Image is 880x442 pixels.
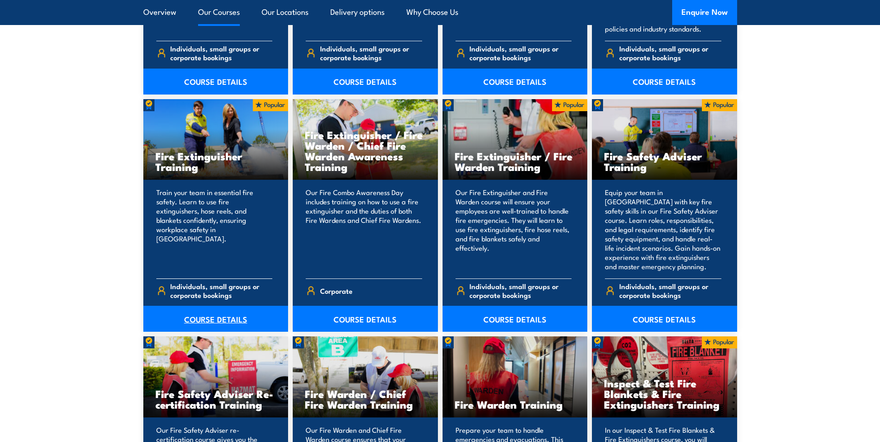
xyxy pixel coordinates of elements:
[305,129,426,172] h3: Fire Extinguisher / Fire Warden / Chief Fire Warden Awareness Training
[320,284,353,298] span: Corporate
[143,69,289,95] a: COURSE DETAILS
[469,282,572,299] span: Individuals, small groups or corporate bookings
[293,69,438,95] a: COURSE DETAILS
[156,188,273,271] p: Train your team in essential fire safety. Learn to use fire extinguishers, hose reels, and blanke...
[604,378,725,410] h3: Inspect & Test Fire Blankets & Fire Extinguishers Training
[305,388,426,410] h3: Fire Warden / Chief Fire Warden Training
[293,306,438,332] a: COURSE DETAILS
[605,188,721,271] p: Equip your team in [GEOGRAPHIC_DATA] with key fire safety skills in our Fire Safety Adviser cours...
[170,44,272,62] span: Individuals, small groups or corporate bookings
[455,399,576,410] h3: Fire Warden Training
[155,388,276,410] h3: Fire Safety Adviser Re-certification Training
[455,151,576,172] h3: Fire Extinguisher / Fire Warden Training
[619,282,721,299] span: Individuals, small groups or corporate bookings
[170,282,272,299] span: Individuals, small groups or corporate bookings
[143,306,289,332] a: COURSE DETAILS
[320,44,422,62] span: Individuals, small groups or corporate bookings
[155,151,276,172] h3: Fire Extinguisher Training
[443,306,588,332] a: COURSE DETAILS
[592,306,737,332] a: COURSE DETAILS
[469,44,572,62] span: Individuals, small groups or corporate bookings
[306,188,422,271] p: Our Fire Combo Awareness Day includes training on how to use a fire extinguisher and the duties o...
[443,69,588,95] a: COURSE DETAILS
[619,44,721,62] span: Individuals, small groups or corporate bookings
[604,151,725,172] h3: Fire Safety Adviser Training
[456,188,572,271] p: Our Fire Extinguisher and Fire Warden course will ensure your employees are well-trained to handl...
[592,69,737,95] a: COURSE DETAILS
